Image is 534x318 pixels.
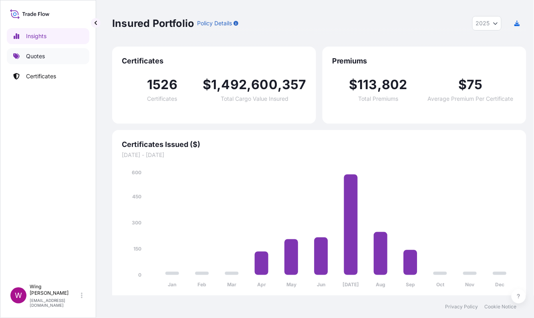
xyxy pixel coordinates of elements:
a: Privacy Policy [445,304,478,310]
span: $ [203,78,211,91]
tspan: Mar [227,282,236,288]
tspan: 300 [132,220,141,226]
p: [EMAIL_ADDRESS][DOMAIN_NAME] [30,298,79,308]
a: Certificates [7,68,89,84]
span: , [377,78,382,91]
a: Cookie Notice [485,304,517,310]
tspan: May [286,282,297,288]
tspan: Dec [495,282,504,288]
span: , [217,78,222,91]
a: Insights [7,28,89,44]
span: Certificates [122,56,306,66]
span: Premiums [332,56,517,66]
span: 600 [252,78,278,91]
p: Policy Details [197,19,232,27]
span: 113 [358,78,378,91]
span: Certificates [147,96,177,102]
span: $ [349,78,357,91]
p: Insured Portfolio [112,17,194,30]
span: Total Premiums [358,96,398,102]
tspan: Feb [198,282,207,288]
span: Average Premium Per Certificate [428,96,514,102]
tspan: Oct [436,282,445,288]
span: 1 [211,78,217,91]
p: Wing [PERSON_NAME] [30,283,79,296]
span: , [278,78,282,91]
tspan: Apr [257,282,266,288]
tspan: Jun [317,282,325,288]
tspan: 600 [132,169,141,175]
tspan: Sep [406,282,415,288]
tspan: 0 [138,272,141,278]
span: 1526 [147,78,177,91]
span: 357 [282,78,306,91]
p: Quotes [26,52,45,60]
tspan: Nov [465,282,475,288]
span: 492 [222,78,247,91]
tspan: 450 [132,194,141,200]
tspan: 150 [133,246,141,252]
span: 802 [382,78,407,91]
span: , [247,78,251,91]
p: Certificates [26,72,56,80]
a: Quotes [7,48,89,64]
tspan: [DATE] [343,282,359,288]
p: Insights [26,32,46,40]
span: $ [458,78,467,91]
span: Certificates Issued ($) [122,140,517,149]
span: 75 [467,78,483,91]
tspan: Jan [168,282,177,288]
button: Year Selector [472,16,502,31]
span: W [15,291,22,300]
span: [DATE] - [DATE] [122,151,517,159]
span: 2025 [476,19,490,27]
span: Total Cargo Value Insured [221,96,288,102]
tspan: Aug [376,282,386,288]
